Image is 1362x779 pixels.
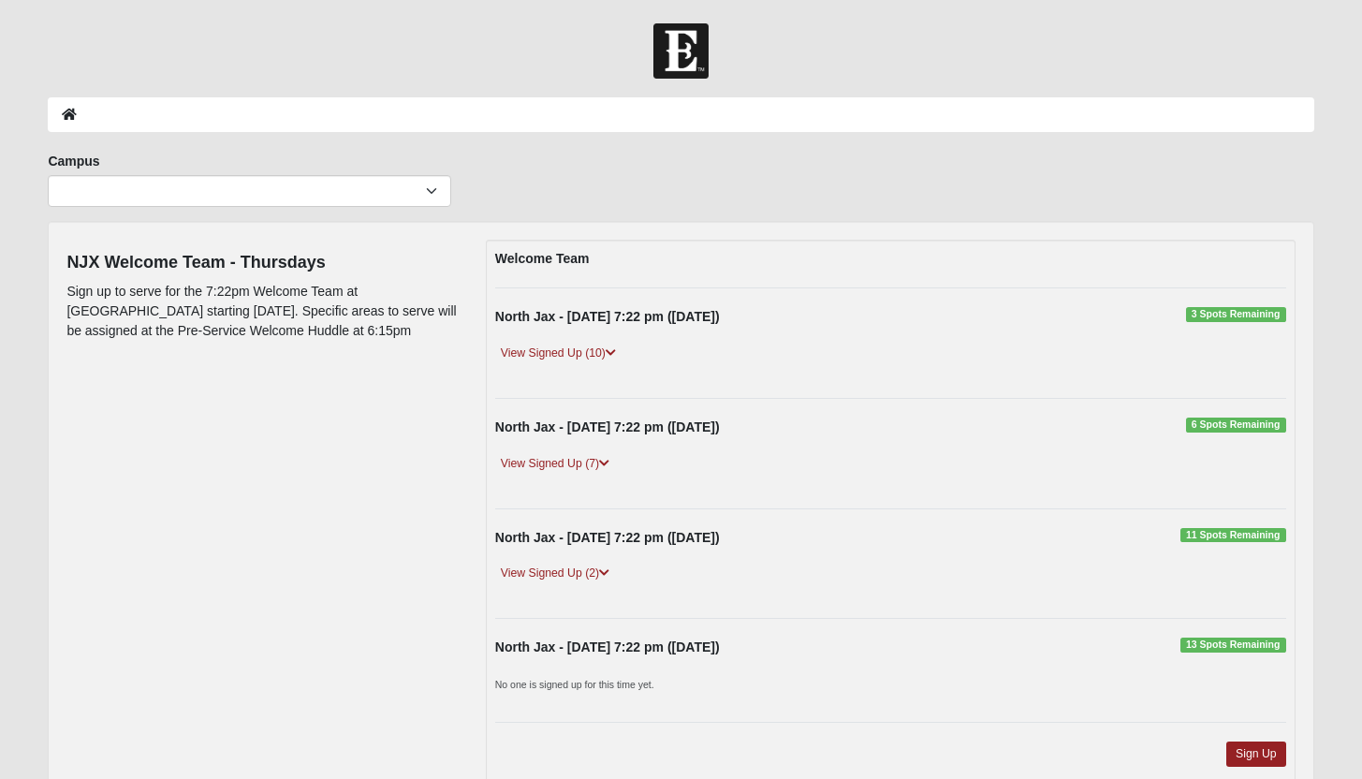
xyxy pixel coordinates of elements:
[495,639,720,654] strong: North Jax - [DATE] 7:22 pm ([DATE])
[48,152,99,170] label: Campus
[495,344,622,363] a: View Signed Up (10)
[495,454,615,474] a: View Signed Up (7)
[495,251,590,266] strong: Welcome Team
[495,309,720,324] strong: North Jax - [DATE] 7:22 pm ([DATE])
[66,253,457,273] h4: NJX Welcome Team - Thursdays
[1180,528,1286,543] span: 11 Spots Remaining
[1186,418,1286,433] span: 6 Spots Remaining
[1186,307,1286,322] span: 3 Spots Remaining
[495,564,615,583] a: View Signed Up (2)
[495,530,720,545] strong: North Jax - [DATE] 7:22 pm ([DATE])
[495,419,720,434] strong: North Jax - [DATE] 7:22 pm ([DATE])
[1226,742,1286,767] a: Sign Up
[1180,638,1286,653] span: 13 Spots Remaining
[653,23,709,79] img: Church of Eleven22 Logo
[495,679,654,690] small: No one is signed up for this time yet.
[66,282,457,341] p: Sign up to serve for the 7:22pm Welcome Team at [GEOGRAPHIC_DATA] starting [DATE]. Specific areas...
